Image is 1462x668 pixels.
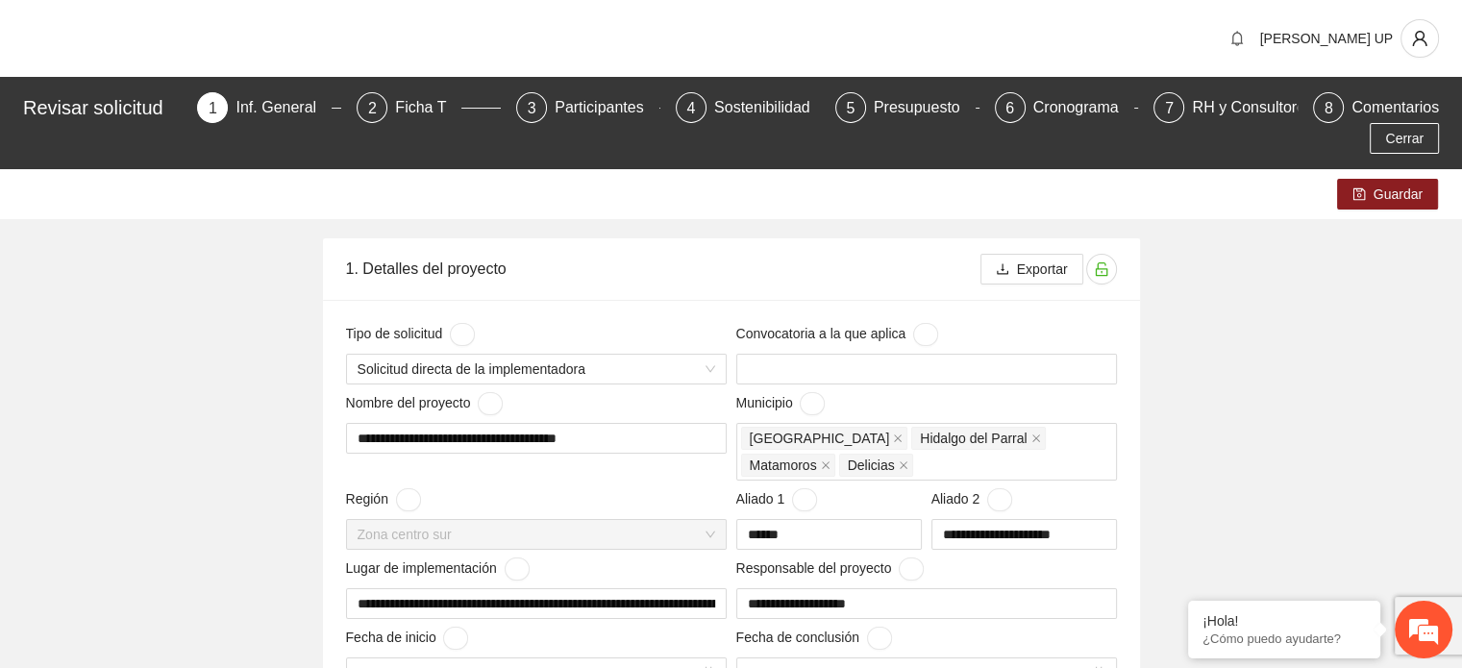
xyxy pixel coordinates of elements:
span: Exportar [1017,259,1068,280]
span: 5 [846,100,855,116]
span: Lugar de implementación [346,557,530,581]
button: unlock [1086,254,1117,285]
button: Nombre del proyecto [478,392,503,415]
button: Convocatoria a la que aplica [913,323,938,346]
span: unlock [1087,261,1116,277]
div: 6Cronograma [995,92,1139,123]
span: Hidalgo del Parral [920,428,1027,449]
span: Fecha de inicio [346,627,469,650]
span: 4 [687,100,696,116]
button: Aliado 2 [987,488,1012,511]
span: Aliado 2 [931,488,1012,511]
div: 2Ficha T [357,92,501,123]
span: 3 [528,100,536,116]
div: 4Sostenibilidad [676,92,820,123]
span: 1 [209,100,217,116]
span: Aliado 1 [736,488,817,511]
span: 8 [1325,100,1333,116]
span: Municipio [736,392,826,415]
span: Tipo de solicitud [346,323,475,346]
div: Minimizar ventana de chat en vivo [315,10,361,56]
div: 3Participantes [516,92,660,123]
span: [GEOGRAPHIC_DATA] [750,428,890,449]
span: 6 [1005,100,1014,116]
button: downloadExportar [980,254,1083,285]
div: 7RH y Consultores [1153,92,1298,123]
span: close [899,460,908,470]
span: Delicias [848,455,895,476]
div: Revisar solicitud [23,92,186,123]
span: Estamos en línea. [112,222,265,416]
button: saveGuardar [1337,179,1438,210]
div: 1Inf. General [197,92,341,123]
div: Comentarios [1351,92,1439,123]
span: Fecha de conclusión [736,627,892,650]
span: close [1031,433,1041,443]
div: 5Presupuesto [835,92,979,123]
span: [PERSON_NAME] UP [1260,31,1393,46]
button: Cerrar [1370,123,1439,154]
span: Cerrar [1385,128,1424,149]
div: Participantes [555,92,659,123]
div: Cronograma [1033,92,1134,123]
p: ¿Cómo puedo ayudarte? [1202,631,1366,646]
span: Nombre del proyecto [346,392,504,415]
span: Matamoros [741,454,835,477]
span: save [1352,187,1366,203]
textarea: Escriba su mensaje y pulse “Intro” [10,456,366,523]
button: Región [396,488,421,511]
span: Chihuahua [741,427,908,450]
button: bell [1222,23,1252,54]
span: 7 [1165,100,1174,116]
div: Presupuesto [874,92,976,123]
div: Sostenibilidad [714,92,826,123]
button: Lugar de implementación [505,557,530,581]
span: Convocatoria a la que aplica [736,323,938,346]
span: Responsable del proyecto [736,557,925,581]
span: Guardar [1374,184,1423,205]
span: download [996,262,1009,278]
div: 8Comentarios [1313,92,1439,123]
span: bell [1223,31,1251,46]
button: Tipo de solicitud [450,323,475,346]
div: ¡Hola! [1202,613,1366,629]
button: Municipio [800,392,825,415]
div: Chatee con nosotros ahora [100,98,323,123]
div: Ficha T [395,92,461,123]
span: Zona centro sur [358,520,715,549]
span: Hidalgo del Parral [911,427,1045,450]
button: Fecha de inicio [443,627,468,650]
span: Matamoros [750,455,817,476]
div: 1. Detalles del proyecto [346,241,980,296]
div: Inf. General [235,92,332,123]
span: close [893,433,903,443]
button: Fecha de conclusión [867,627,892,650]
div: RH y Consultores [1192,92,1327,123]
span: Delicias [839,454,913,477]
span: user [1401,30,1438,47]
span: 2 [368,100,377,116]
button: Responsable del proyecto [899,557,924,581]
button: user [1400,19,1439,58]
span: Región [346,488,421,511]
button: Aliado 1 [792,488,817,511]
span: Solicitud directa de la implementadora [358,355,715,383]
span: close [821,460,830,470]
